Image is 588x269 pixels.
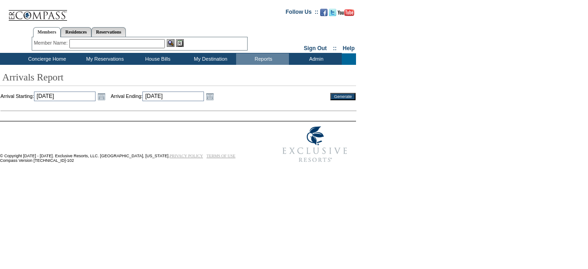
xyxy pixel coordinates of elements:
[333,45,337,52] span: ::
[183,53,236,65] td: My Destination
[286,8,318,19] td: Follow Us ::
[207,154,236,158] a: TERMS OF USE
[236,53,289,65] td: Reports
[205,92,215,102] a: Open the calendar popup.
[329,11,336,17] a: Follow us on Twitter
[61,27,91,37] a: Residences
[330,93,356,100] input: Generate
[8,2,68,21] img: Compass Home
[338,11,354,17] a: Subscribe to our YouTube Channel
[130,53,183,65] td: House Bills
[289,53,342,65] td: Admin
[176,39,184,47] img: Reservations
[33,27,61,37] a: Members
[274,121,356,167] img: Exclusive Resorts
[320,11,328,17] a: Become our fan on Facebook
[0,92,318,102] td: Arrival Starting: Arrival Ending:
[329,9,336,16] img: Follow us on Twitter
[320,9,328,16] img: Become our fan on Facebook
[338,9,354,16] img: Subscribe to our YouTube Channel
[304,45,327,52] a: Sign Out
[91,27,126,37] a: Reservations
[34,39,69,47] div: Member Name:
[96,92,107,102] a: Open the calendar popup.
[167,39,175,47] img: View
[15,53,78,65] td: Concierge Home
[170,154,203,158] a: PRIVACY POLICY
[78,53,130,65] td: My Reservations
[343,45,355,52] a: Help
